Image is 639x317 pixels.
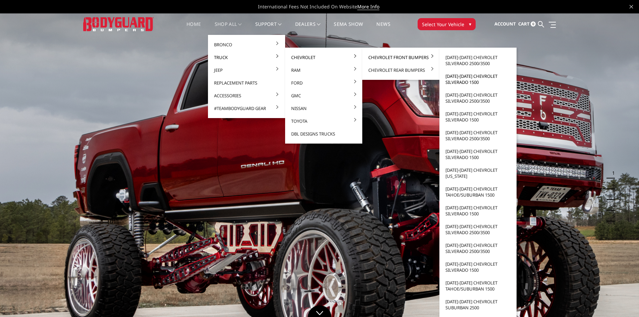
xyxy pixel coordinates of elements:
a: [DATE]-[DATE] Chevrolet Silverado 2500/3500 [442,89,514,107]
a: Ram [288,64,360,76]
a: News [376,22,390,35]
a: Nissan [288,102,360,115]
a: [DATE]-[DATE] Chevrolet Silverado 2500/3500 [442,126,514,145]
span: Cart [518,21,530,27]
a: [DATE]-[DATE] Chevrolet Silverado 1500 [442,70,514,89]
a: Accessories [211,89,282,102]
a: Toyota [288,115,360,127]
a: [DATE]-[DATE] Chevrolet Silverado 2500/3500 [442,239,514,258]
a: GMC [288,89,360,102]
a: Account [494,15,516,33]
a: Click to Down [308,305,331,317]
button: 1 of 5 [608,168,615,178]
img: BODYGUARD BUMPERS [83,17,154,31]
a: [DATE]-[DATE] Chevrolet Silverado 1500 [442,201,514,220]
a: #TeamBodyguard Gear [211,102,282,115]
a: Truck [211,51,282,64]
a: [DATE]-[DATE] Chevrolet Silverado 2500/3500 [442,51,514,70]
a: [DATE]-[DATE] Chevrolet Tahoe/Suburban 1500 [442,276,514,295]
button: 3 of 5 [608,189,615,200]
a: Chevrolet Rear Bumpers [365,64,437,76]
button: 5 of 5 [608,211,615,221]
iframe: Chat Widget [605,285,639,317]
a: DBL Designs Trucks [288,127,360,140]
a: Home [187,22,201,35]
a: [DATE]-[DATE] Chevrolet Silverado 1500 [442,258,514,276]
a: [DATE]-[DATE] Chevrolet Suburban 2500 [442,295,514,314]
a: SEMA Show [334,22,363,35]
button: Select Your Vehicle [418,18,476,30]
a: [DATE]-[DATE] Chevrolet Silverado 1500 [442,145,514,164]
span: Select Your Vehicle [422,21,464,28]
a: Chevrolet Front Bumpers [365,51,437,64]
a: More Info [357,3,379,10]
a: Cart 0 [518,15,536,33]
a: Replacement Parts [211,76,282,89]
a: Chevrolet [288,51,360,64]
a: Ford [288,76,360,89]
button: 4 of 5 [608,200,615,211]
a: [DATE]-[DATE] Chevrolet Silverado 2500/3500 [442,220,514,239]
a: shop all [215,22,242,35]
span: Account [494,21,516,27]
span: ▾ [469,20,471,28]
a: Dealers [295,22,321,35]
button: 2 of 5 [608,178,615,189]
a: [DATE]-[DATE] Chevrolet [US_STATE] [442,164,514,182]
a: [DATE]-[DATE] Chevrolet Tahoe/Suburban 1500 [442,182,514,201]
a: Jeep [211,64,282,76]
a: Support [255,22,282,35]
a: Bronco [211,38,282,51]
a: [DATE]-[DATE] Chevrolet Silverado 1500 [442,107,514,126]
span: 0 [531,21,536,27]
